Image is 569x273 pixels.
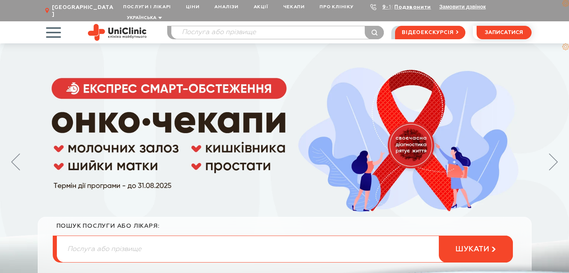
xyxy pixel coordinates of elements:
[402,26,453,39] span: відеоекскурсія
[56,223,513,236] div: пошук послуги або лікаря:
[485,30,523,35] span: записатися
[477,26,532,39] button: записатися
[127,16,156,20] span: Українська
[382,4,399,10] a: 9-103
[455,245,489,254] span: шукати
[394,4,431,10] a: Подзвонити
[171,26,384,39] input: Послуга або прізвище
[439,236,513,263] button: шукати
[57,236,513,262] input: Послуга або прізвище
[52,4,116,18] span: [GEOGRAPHIC_DATA]
[88,24,147,41] img: Uniclinic
[395,26,465,39] a: відеоекскурсія
[125,15,162,21] button: Українська
[439,4,486,10] button: Замовити дзвінок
